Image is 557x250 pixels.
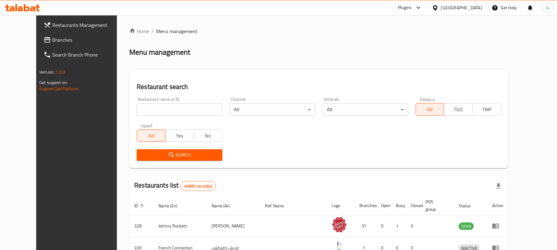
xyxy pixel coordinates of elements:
[129,28,149,35] a: Home
[39,18,129,32] a: Restaurants Management
[137,129,165,142] button: All
[376,215,391,237] td: 0
[426,198,446,213] span: POS group
[156,28,197,35] span: Menu management
[39,68,54,76] span: Version:
[52,36,124,44] span: Branches
[142,151,217,159] span: Search
[391,215,406,237] td: 1
[459,223,474,230] span: OPEN
[391,196,406,215] th: Busy
[55,68,65,76] span: 1.0.0
[420,97,435,101] label: Delivery
[487,196,508,215] th: Action
[441,4,482,11] div: [GEOGRAPHIC_DATA]
[152,28,154,35] li: /
[39,85,79,93] a: Support.OpsPlatform
[52,51,124,58] span: Search Branch Phone
[134,181,216,191] h2: Restaurants list
[168,131,191,140] span: Yes
[492,222,503,230] div: Menu
[230,104,315,116] div: All
[129,215,153,237] td: 328
[52,21,124,29] span: Restaurants Management
[207,215,260,237] td: [PERSON_NAME]
[153,215,207,237] td: Johnny Rockets
[327,196,354,215] th: Logo
[158,202,186,210] span: Name (En)
[444,103,473,116] button: TGO
[332,217,347,232] img: Johnny Rockets
[141,123,152,128] label: Upsell
[406,196,421,215] th: Closed
[180,181,216,191] div: Total records count
[416,103,444,116] button: All
[212,202,238,210] span: Name (Ar)
[354,196,376,215] th: Branches
[459,202,479,210] span: Status
[137,149,222,161] button: Search
[546,4,549,11] span: G
[265,202,292,210] span: Ref. Name
[39,78,68,87] span: Get support on:
[398,4,412,11] div: Plugins
[39,47,129,62] a: Search Branch Phone
[323,104,408,116] div: All
[165,129,194,142] button: Yes
[418,105,442,114] span: All
[196,131,220,140] span: No
[406,215,421,237] td: 0
[137,104,222,116] input: Search for restaurant name or ID..
[129,47,190,57] h2: Menu management
[475,105,499,114] span: TMP
[354,215,376,237] td: 37
[137,82,501,91] h2: Restaurant search
[376,196,391,215] th: Open
[134,202,146,210] span: ID
[491,179,506,193] div: Export file
[472,103,501,116] button: TMP
[39,32,129,47] a: Branches
[194,129,222,142] button: No
[129,28,508,35] nav: breadcrumb
[139,131,163,140] span: All
[181,183,216,189] span: 40695 record(s)
[447,105,470,114] span: TGO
